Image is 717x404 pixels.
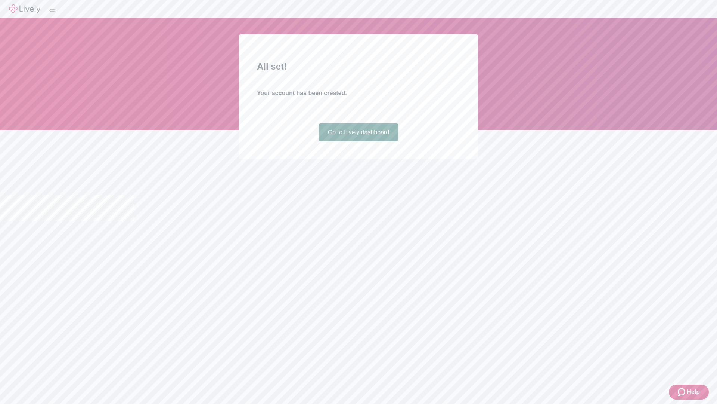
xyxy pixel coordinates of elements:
[678,388,687,397] svg: Zendesk support icon
[687,388,700,397] span: Help
[257,89,460,98] h4: Your account has been created.
[669,385,709,400] button: Zendesk support iconHelp
[9,4,40,13] img: Lively
[257,60,460,73] h2: All set!
[49,9,55,12] button: Log out
[319,123,398,141] a: Go to Lively dashboard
